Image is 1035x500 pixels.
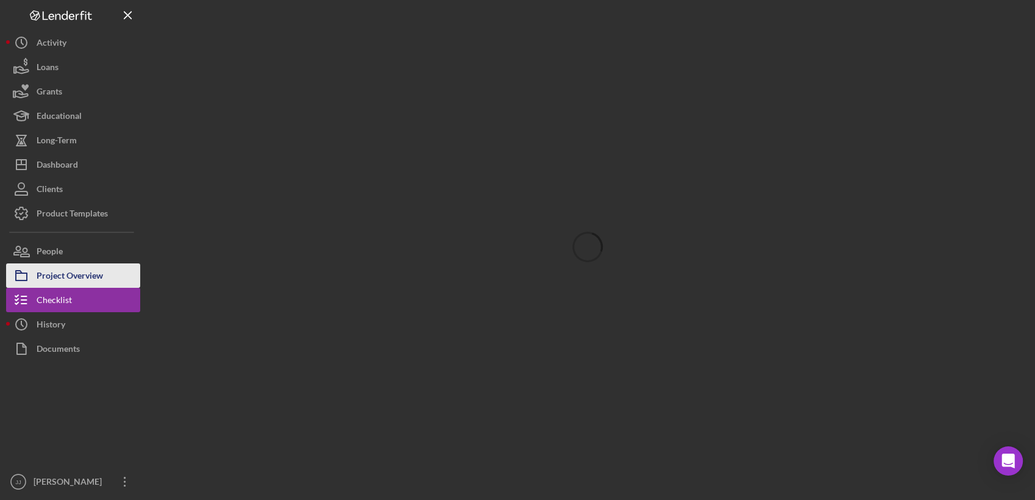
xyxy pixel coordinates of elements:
[6,152,140,177] button: Dashboard
[37,337,80,364] div: Documents
[37,128,77,155] div: Long-Term
[37,312,65,340] div: History
[37,177,63,204] div: Clients
[6,470,140,494] button: JJ[PERSON_NAME]
[6,177,140,201] button: Clients
[6,30,140,55] button: Activity
[6,128,140,152] button: Long-Term
[6,239,140,263] button: People
[37,104,82,131] div: Educational
[15,479,21,485] text: JJ
[6,79,140,104] button: Grants
[6,312,140,337] button: History
[994,446,1023,476] div: Open Intercom Messenger
[37,263,103,291] div: Project Overview
[37,79,62,107] div: Grants
[37,201,108,229] div: Product Templates
[6,201,140,226] button: Product Templates
[37,55,59,82] div: Loans
[30,470,110,497] div: [PERSON_NAME]
[6,337,140,361] button: Documents
[37,239,63,266] div: People
[6,55,140,79] button: Loans
[37,30,66,58] div: Activity
[6,263,140,288] button: Project Overview
[37,152,78,180] div: Dashboard
[6,288,140,312] button: Checklist
[37,288,72,315] div: Checklist
[6,104,140,128] button: Educational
